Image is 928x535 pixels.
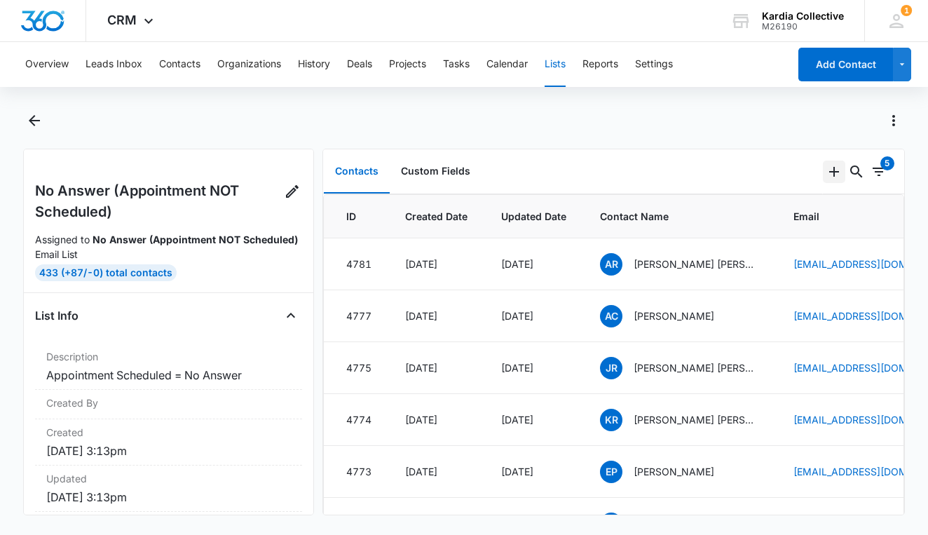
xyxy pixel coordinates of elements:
dd: [DATE] 3:13pm [46,442,291,459]
span: 1 [901,5,912,16]
p: [PERSON_NAME] [634,309,714,323]
span: Contact Name [600,209,760,224]
button: Reports [582,42,618,87]
div: Created By [35,390,302,419]
button: Leads Inbox [86,42,142,87]
button: Organizations [217,42,281,87]
p: [PERSON_NAME] [634,464,714,479]
span: CRM [107,13,137,27]
div: 4774 [346,412,371,427]
div: account name [762,11,844,22]
button: Tasks [443,42,470,87]
dt: Updated [46,471,291,486]
div: Created[DATE] 3:13pm [35,419,302,466]
span: jR [600,357,622,379]
p: [PERSON_NAME] [PERSON_NAME] [634,360,760,375]
button: Deals [347,42,372,87]
button: History [298,42,330,87]
span: AR [600,253,622,276]
div: 4781 [346,257,371,271]
div: [DATE] [501,360,566,375]
button: Filters [868,161,890,183]
div: account id [762,22,844,32]
div: [DATE] [501,412,566,427]
button: Add [823,161,845,183]
div: 4775 [346,360,371,375]
div: notifications count [901,5,912,16]
span: EP [600,461,622,483]
div: 433 (+87/-0) Total Contacts [35,264,177,281]
div: [DATE] [501,257,566,271]
div: 4773 [346,464,371,479]
button: Settings [635,42,673,87]
div: Updated[DATE] 3:13pm [35,466,302,512]
p: [PERSON_NAME] [PERSON_NAME] [634,257,760,271]
strong: No Answer (Appointment NOT Scheduled) [93,233,298,245]
div: DescriptionAppointment Scheduled = No Answer [35,344,302,390]
div: [DATE] [405,360,468,375]
p: [PERSON_NAME] [PERSON_NAME] [634,412,760,427]
div: 5 items [880,156,894,170]
button: Projects [389,42,426,87]
button: Search... [845,161,868,183]
dt: Created [46,425,291,440]
button: Lists [545,42,566,87]
div: 4777 [346,309,371,323]
button: Custom Fields [390,150,482,194]
button: Add Contact [798,48,893,81]
span: AC [600,305,622,327]
button: Actions [882,109,905,132]
div: [DATE] [501,309,566,323]
button: Contacts [159,42,200,87]
p: Assigned to Email List [35,232,302,262]
span: KR [600,409,622,431]
dt: Created By [46,395,291,410]
button: Close [280,304,302,327]
span: Updated Date [501,209,566,224]
button: Overview [25,42,69,87]
button: Calendar [486,42,528,87]
h4: List Info [35,307,79,324]
div: [DATE] [405,412,468,427]
div: [DATE] [405,257,468,271]
button: Contacts [324,150,390,194]
div: [DATE] [501,464,566,479]
span: ID [346,209,371,224]
span: DW [600,513,622,535]
span: Created Date [405,209,468,224]
h2: No Answer (Appointment NOT Scheduled) [35,180,282,222]
div: [DATE] [405,464,468,479]
button: Back [23,109,45,132]
dt: Description [46,349,291,364]
dd: Appointment Scheduled = No Answer [46,367,291,384]
dd: [DATE] 3:13pm [46,489,291,506]
div: [DATE] [405,309,468,323]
